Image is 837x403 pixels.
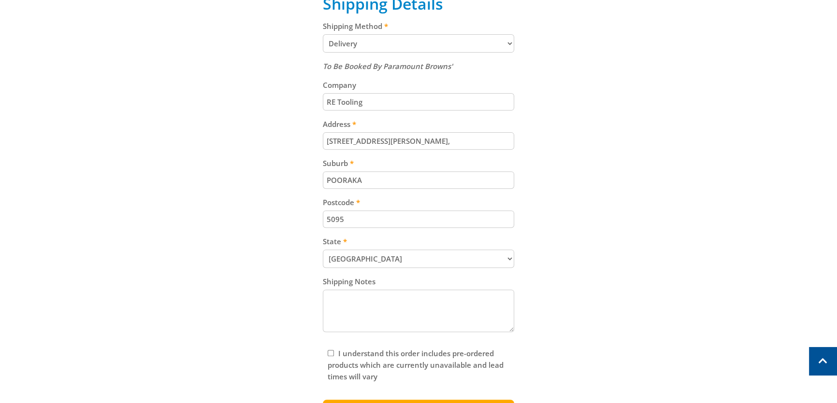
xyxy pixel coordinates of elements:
[323,210,515,228] input: Please enter your postcode.
[323,79,515,91] label: Company
[328,348,504,381] label: I understand this order includes pre-ordered products which are currently unavailable and lead ti...
[323,61,453,71] em: To Be Booked By Paramount Browns'
[323,157,515,169] label: Suburb
[323,34,515,53] select: Please select a shipping method.
[323,132,515,150] input: Please enter your address.
[323,236,515,247] label: State
[323,20,515,32] label: Shipping Method
[323,171,515,189] input: Please enter your suburb.
[323,276,515,287] label: Shipping Notes
[323,250,515,268] select: Please select your state.
[323,118,515,130] label: Address
[323,196,515,208] label: Postcode
[328,350,334,356] input: Please read and complete.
